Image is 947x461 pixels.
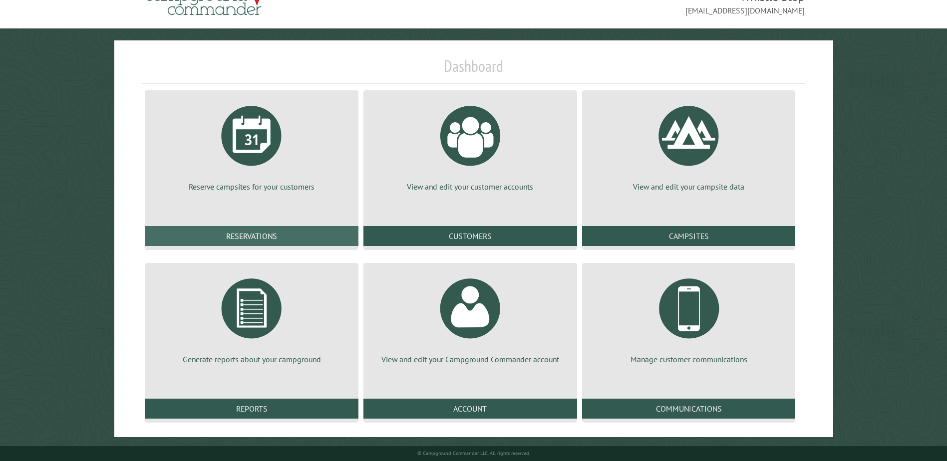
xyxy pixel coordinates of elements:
p: View and edit your campsite data [594,181,784,192]
a: Communications [582,399,796,419]
a: Customers [363,226,577,246]
p: View and edit your Campground Commander account [375,354,565,365]
p: View and edit your customer accounts [375,181,565,192]
a: Reservations [145,226,358,246]
a: View and edit your customer accounts [375,98,565,192]
small: © Campground Commander LLC. All rights reserved. [417,450,530,457]
a: Generate reports about your campground [157,271,346,365]
a: Reports [145,399,358,419]
a: View and edit your campsite data [594,98,784,192]
p: Generate reports about your campground [157,354,346,365]
p: Manage customer communications [594,354,784,365]
h1: Dashboard [142,56,804,84]
a: Campsites [582,226,796,246]
a: View and edit your Campground Commander account [375,271,565,365]
a: Reserve campsites for your customers [157,98,346,192]
a: Manage customer communications [594,271,784,365]
a: Account [363,399,577,419]
p: Reserve campsites for your customers [157,181,346,192]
